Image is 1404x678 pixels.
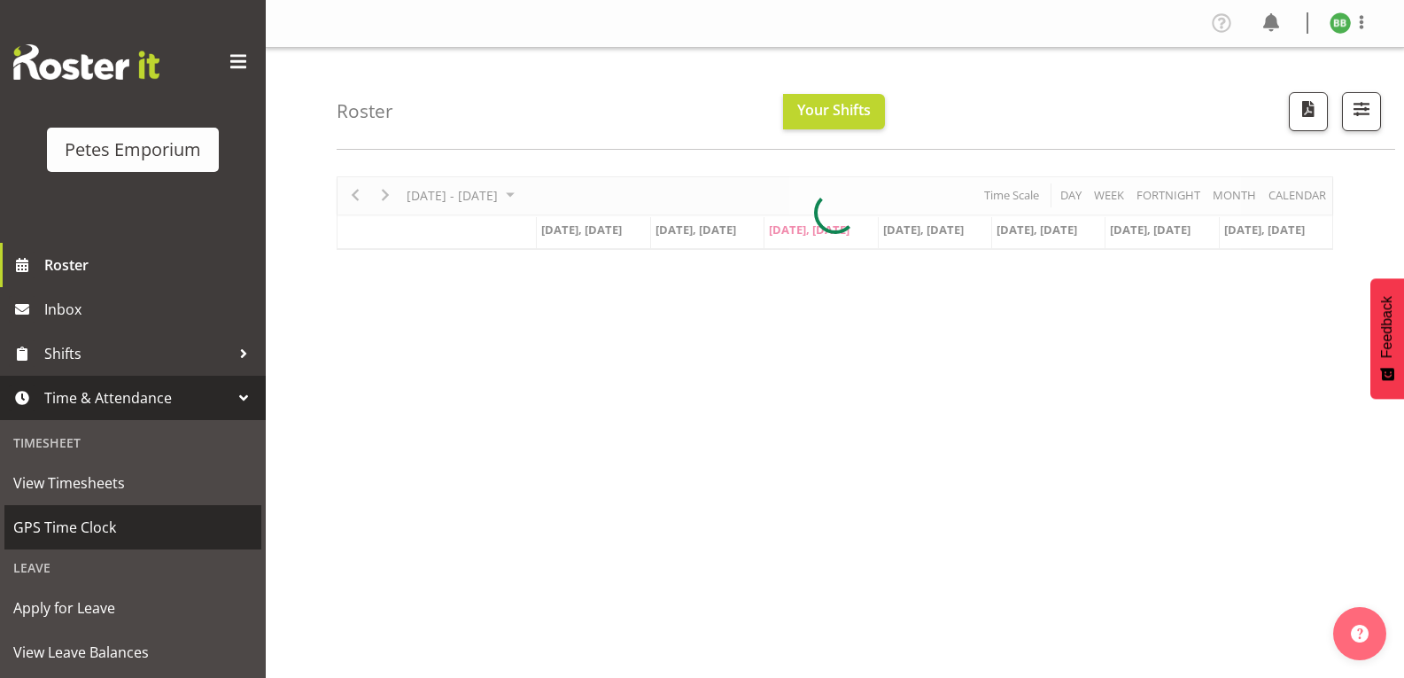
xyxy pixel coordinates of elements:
button: Your Shifts [783,94,885,129]
span: Apply for Leave [13,595,252,621]
button: Filter Shifts [1342,92,1381,131]
span: Roster [44,252,257,278]
img: help-xxl-2.png [1351,625,1369,643]
span: View Timesheets [13,470,252,496]
a: View Leave Balances [4,630,261,674]
span: Feedback [1379,296,1395,358]
span: Shifts [44,340,230,367]
span: GPS Time Clock [13,514,252,541]
span: Time & Attendance [44,385,230,411]
button: Feedback - Show survey [1370,278,1404,399]
a: Apply for Leave [4,586,261,630]
a: GPS Time Clock [4,505,261,549]
a: View Timesheets [4,461,261,505]
div: Petes Emporium [65,136,201,163]
h4: Roster [337,101,393,121]
span: View Leave Balances [13,639,252,666]
span: Your Shifts [797,100,871,120]
button: Download a PDF of the roster according to the set date range. [1289,92,1328,131]
div: Timesheet [4,425,261,461]
img: Rosterit website logo [13,44,159,80]
span: Inbox [44,296,257,323]
img: beena-bist9974.jpg [1330,12,1351,34]
div: Leave [4,549,261,586]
